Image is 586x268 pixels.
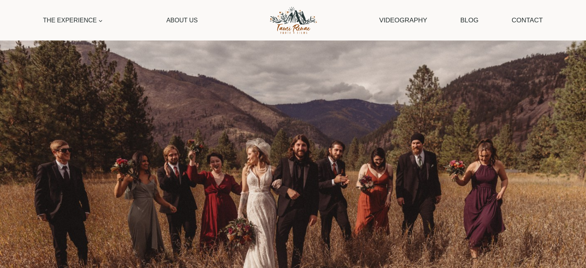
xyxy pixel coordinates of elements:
[39,12,107,29] a: The Experience
[39,12,201,29] nav: Primary
[508,10,547,30] a: Contact
[163,12,201,29] a: About Us
[457,10,483,30] a: Blog
[375,10,547,30] nav: Secondary
[261,4,325,36] img: Tami Renae Photo & Films Logo
[375,10,431,30] a: Videography
[43,15,103,25] span: The Experience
